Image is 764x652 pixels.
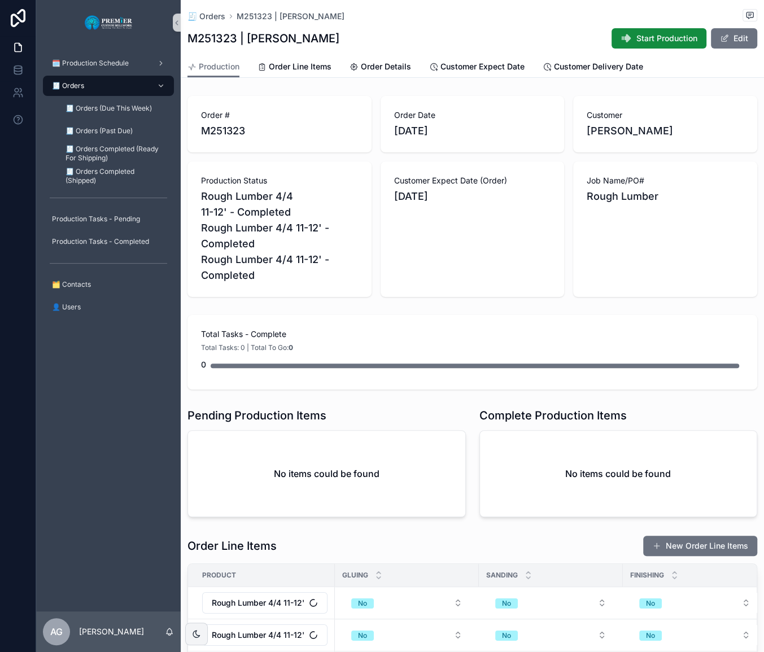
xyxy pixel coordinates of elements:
[502,631,511,641] div: No
[43,53,174,73] a: 🗓️ Production Schedule
[202,592,328,614] a: Select Button
[587,123,744,139] span: [PERSON_NAME]
[187,30,339,46] h1: M251323 | [PERSON_NAME]
[440,61,525,72] span: Customer Expect Date
[56,166,174,186] a: 🧾 Orders Completed (Shipped)
[201,329,744,340] span: Total Tasks - Complete
[187,538,277,554] h1: Order Line Items
[43,209,174,229] a: Production Tasks - Pending
[52,237,149,246] span: Production Tasks - Completed
[187,56,239,78] a: Production
[201,343,293,352] span: Total Tasks: 0 | Total To Go:
[486,593,615,613] button: Select Button
[187,408,326,423] h1: Pending Production Items
[502,598,511,609] div: No
[52,81,84,90] span: 🧾 Orders
[269,61,331,72] span: Order Line Items
[187,11,225,22] a: 🧾 Orders
[342,624,472,646] a: Select Button
[201,189,358,283] span: Rough Lumber 4/4 11-12' - Completed Rough Lumber 4/4 11-12' - Completed Rough Lumber 4/4 11-12' -...
[486,624,616,646] a: Select Button
[342,571,368,580] span: Gluing
[274,467,379,480] h2: No items could be found
[50,625,63,638] span: AG
[565,467,671,480] h2: No items could be found
[630,625,759,645] button: Select Button
[84,14,133,32] img: App logo
[342,625,472,645] button: Select Button
[342,593,472,613] button: Select Button
[237,11,344,22] a: M251323 | [PERSON_NAME]
[350,56,411,79] a: Order Details
[394,175,551,186] span: Customer Expect Date (Order)
[52,280,91,289] span: 🗂️ Contacts
[201,175,358,186] span: Production Status
[202,624,328,646] a: Select Button
[202,592,328,614] button: Select Button
[643,536,757,556] button: New Order Line Items
[486,625,615,645] button: Select Button
[646,598,655,609] div: No
[66,126,133,135] span: 🧾 Orders (Past Due)
[429,56,525,79] a: Customer Expect Date
[394,123,551,139] span: [DATE]
[201,353,206,376] div: 0
[56,143,174,164] a: 🧾 Orders Completed (Ready For Shipping)
[358,631,367,641] div: No
[554,61,643,72] span: Customer Delivery Date
[79,626,144,637] p: [PERSON_NAME]
[36,45,181,332] div: scrollable content
[587,110,744,121] span: Customer
[43,274,174,295] a: 🗂️ Contacts
[394,110,551,121] span: Order Date
[43,231,174,252] a: Production Tasks - Completed
[52,215,140,224] span: Production Tasks - Pending
[52,59,129,68] span: 🗓️ Production Schedule
[630,624,760,646] a: Select Button
[587,189,744,204] span: Rough Lumber
[636,33,697,44] span: Start Production
[612,28,706,49] button: Start Production
[257,56,331,79] a: Order Line Items
[479,408,627,423] h1: Complete Production Items
[394,189,551,204] span: [DATE]
[201,110,358,121] span: Order #
[486,571,518,580] span: Sanding
[66,167,163,185] span: 🧾 Orders Completed (Shipped)
[201,123,358,139] span: M251323
[587,175,744,186] span: Job Name/PO#
[543,56,643,79] a: Customer Delivery Date
[66,145,163,163] span: 🧾 Orders Completed (Ready For Shipping)
[361,61,411,72] span: Order Details
[199,61,239,72] span: Production
[289,343,293,352] strong: 0
[43,76,174,96] a: 🧾 Orders
[56,121,174,141] a: 🧾 Orders (Past Due)
[630,592,760,614] a: Select Button
[358,598,367,609] div: No
[212,629,304,641] span: Rough Lumber 4/4 11-12'
[486,592,616,614] a: Select Button
[646,631,655,641] div: No
[630,593,759,613] button: Select Button
[56,98,174,119] a: 🧾 Orders (Due This Week)
[66,104,152,113] span: 🧾 Orders (Due This Week)
[342,592,472,614] a: Select Button
[630,571,664,580] span: Finishing
[43,297,174,317] a: 👤 Users
[212,597,304,609] span: Rough Lumber 4/4 11-12'
[202,624,328,646] button: Select Button
[202,571,236,580] span: Product
[52,303,81,312] span: 👤 Users
[711,28,757,49] button: Edit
